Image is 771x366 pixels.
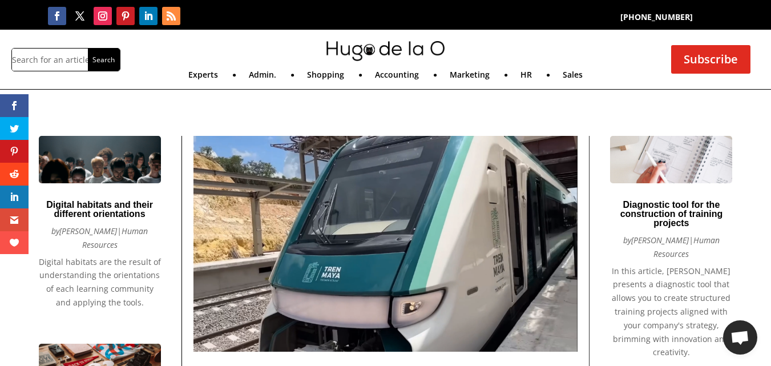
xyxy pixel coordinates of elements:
[620,200,723,228] a: Diagnostic tool for the construction of training projects
[48,7,66,25] a: Follow on Facebook
[684,51,738,67] font: Subscribe
[563,71,583,83] a: Sales
[450,69,490,80] font: Marketing
[612,266,730,358] font: In this article, [PERSON_NAME] presents a diagnostic tool that allows you to create structured tr...
[139,7,158,25] a: Follow on LinkedIn
[326,41,445,61] img: mini-hugo-de-la-o-logo
[689,235,693,246] font: |
[162,7,180,25] a: Follow on RSS
[71,7,89,25] a: Follow on X
[188,69,218,80] font: Experts
[59,226,117,236] a: [PERSON_NAME]
[94,7,112,25] a: Follow on Instagram
[51,226,59,236] font: by
[520,69,532,80] font: HR
[623,235,631,246] font: by
[610,136,732,183] img: Diagnostic tool for the construction of training projects
[307,69,344,80] font: Shopping
[116,7,135,25] a: Follow on Pinterest
[631,235,689,246] a: [PERSON_NAME]
[653,235,720,259] a: Human Resources
[375,71,419,83] a: Accounting
[307,71,344,83] a: Shopping
[39,136,161,183] img: Digital habitats and their different orientations
[188,71,218,83] a: Experts
[326,53,445,63] a: mini-hugo-de-la-o-logo
[12,49,88,71] input: Search for an article
[375,69,419,80] font: Accounting
[82,226,148,250] a: Human Resources
[620,11,693,22] font: [PHONE_NUMBER]
[46,200,153,219] a: Digital habitats and their different orientations
[117,226,122,236] font: |
[39,256,161,308] font: Digital habitats are the result of understanding the orientations of each learning community and ...
[450,71,490,83] a: Marketing
[563,69,583,80] font: Sales
[88,49,120,71] input: Search
[193,136,578,352] img: #TrenMaya: One-Year Operation Review
[249,69,276,80] font: Admin.
[520,71,532,83] a: HR
[249,71,276,83] a: Admin.
[723,320,757,355] div: Chat abierto
[671,45,750,74] a: Subscribe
